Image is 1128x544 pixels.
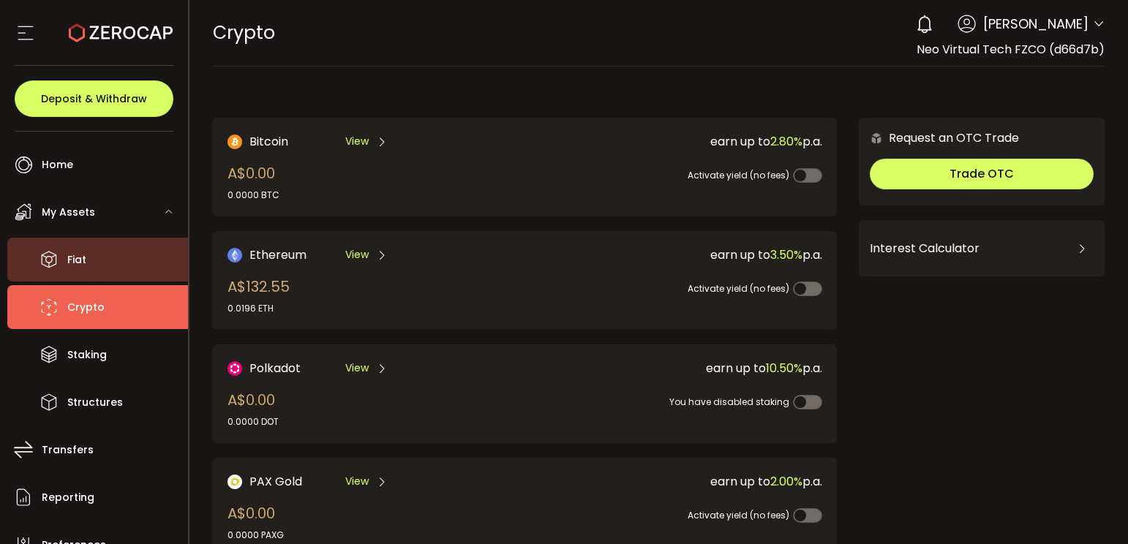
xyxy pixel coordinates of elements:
span: You have disabled staking [669,396,789,408]
span: Reporting [42,487,94,508]
iframe: Chat Widget [1055,474,1128,544]
span: PAX Gold [249,472,302,491]
button: Trade OTC [870,159,1094,189]
span: Neo Virtual Tech FZCO (d66d7b) [917,41,1105,58]
span: My Assets [42,202,95,223]
span: Fiat [67,249,86,271]
span: 3.50% [770,246,802,263]
span: View [345,247,369,262]
span: Staking [67,344,107,366]
div: earn up to p.a. [524,246,823,264]
div: Request an OTC Trade [859,129,1019,147]
span: Polkadot [249,359,301,377]
span: Deposit & Withdraw [41,94,147,104]
div: earn up to p.a. [524,359,823,377]
div: 0.0000 DOT [228,415,279,428]
span: Activate yield (no fees) [688,282,789,295]
span: Activate yield (no fees) [688,509,789,521]
div: A$0.00 [228,162,279,202]
span: View [345,134,369,149]
div: earn up to p.a. [524,472,823,491]
div: 0.0196 ETH [228,302,290,315]
img: Bitcoin [228,135,242,149]
button: Deposit & Withdraw [15,80,173,117]
span: Crypto [67,297,105,318]
span: Crypto [213,20,275,45]
img: PAX Gold [228,475,242,489]
span: Ethereum [249,246,307,264]
span: View [345,474,369,489]
div: A$0.00 [228,389,279,428]
img: 6nGpN7MZ9FLuBP83NiajKbTRY4UzlzQtBKtCrLLspmCkSvCZHBKvY3NxgQaT5JnOQREvtQ257bXeeSTueZfAPizblJ+Fe8JwA... [870,132,883,145]
span: 2.80% [770,133,802,150]
img: DOT [228,361,242,376]
div: A$0.00 [228,502,284,542]
span: View [345,360,369,376]
span: Home [42,154,73,175]
div: Interest Calculator [870,231,1094,266]
span: 10.50% [766,360,802,377]
div: earn up to p.a. [524,132,823,151]
span: [PERSON_NAME] [983,14,1088,34]
div: 0.0000 BTC [228,189,279,202]
div: 0.0000 PAXG [228,529,284,542]
div: A$132.55 [228,276,290,315]
span: 2.00% [770,473,802,490]
span: Bitcoin [249,132,288,151]
span: Activate yield (no fees) [688,169,789,181]
span: Trade OTC [950,165,1014,182]
span: Transfers [42,439,94,461]
img: Ethereum [228,248,242,262]
span: Structures [67,392,123,413]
